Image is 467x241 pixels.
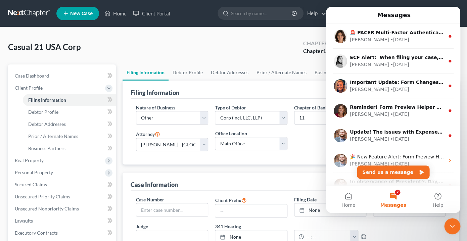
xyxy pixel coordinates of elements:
[9,179,116,191] a: Secured Claims
[136,223,148,230] label: Judge
[106,196,117,201] span: Help
[8,122,21,136] img: Profile image for James
[15,73,49,79] span: Case Dashboard
[326,7,460,213] iframe: Intercom live chat
[15,170,53,175] span: Personal Property
[215,104,246,111] label: Type of Debtor
[207,64,252,81] a: Debtor Addresses
[123,64,169,81] a: Filing Information
[136,203,208,216] input: Enter case number...
[64,179,83,186] div: • [DATE]
[15,182,47,187] span: Secured Claims
[24,104,63,111] div: [PERSON_NAME]
[31,159,103,172] button: Send us a message
[294,203,366,216] a: None
[24,123,345,128] span: Update! The issues with Expenses and Gross Yearly Income not saving have been resolved. Thank you...
[136,130,160,138] label: Attorney
[215,196,246,204] label: Client Prefix
[24,129,63,136] div: [PERSON_NAME]
[23,130,116,142] a: Prior / Alternate Names
[28,145,65,151] span: Business Partners
[444,218,460,234] iframe: Intercom live chat
[90,179,134,206] button: Help
[15,85,43,91] span: Client Profile
[130,7,173,19] a: Client Portal
[23,94,116,106] a: Filing Information
[323,48,329,54] span: 11
[215,130,247,137] label: Office Location
[28,121,66,127] span: Debtor Addresses
[303,40,329,47] div: Chapter
[131,89,179,97] div: Filing Information
[212,223,370,230] label: 341 Hearing
[23,106,116,118] a: Debtor Profile
[70,11,93,16] span: New Case
[252,64,311,81] a: Prior / Alternate Names
[23,142,116,154] a: Business Partners
[131,181,178,189] div: Case Information
[45,179,89,206] button: Messages
[15,194,70,199] span: Unsecured Priority Claims
[101,7,130,19] a: Home
[15,218,33,224] span: Lawsuits
[23,118,116,130] a: Debtor Addresses
[28,97,66,103] span: Filing Information
[15,206,79,211] span: Unsecured Nonpriority Claims
[9,70,116,82] a: Case Dashboard
[8,42,81,52] span: Casual 21 USA Corp
[54,196,80,201] span: Messages
[9,215,116,227] a: Lawsuits
[215,204,287,217] input: --
[28,133,78,139] span: Prior / Alternate Names
[15,196,29,201] span: Home
[24,179,63,186] div: [PERSON_NAME]
[64,154,83,161] div: • [DATE]
[303,47,329,55] div: Chapter
[304,7,326,19] a: Help
[294,104,342,111] label: Chapter of Bankruptcy
[294,196,317,203] label: Filing Date
[8,172,21,185] img: Profile image for James
[9,191,116,203] a: Unsecured Priority Claims
[136,196,164,203] label: Case Number
[9,227,116,239] a: Executory Contracts
[231,7,292,19] input: Search by name...
[64,104,83,111] div: • [DATE]
[64,129,83,136] div: • [DATE]
[15,157,44,163] span: Real Property
[8,147,21,160] img: Profile image for James
[28,109,58,115] span: Debtor Profile
[136,104,175,111] label: Nature of Business
[169,64,207,81] a: Debtor Profile
[9,203,116,215] a: Unsecured Nonpriority Claims
[311,64,356,81] a: Business Partners
[24,154,63,161] div: [PERSON_NAME]
[15,230,58,236] span: Executory Contracts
